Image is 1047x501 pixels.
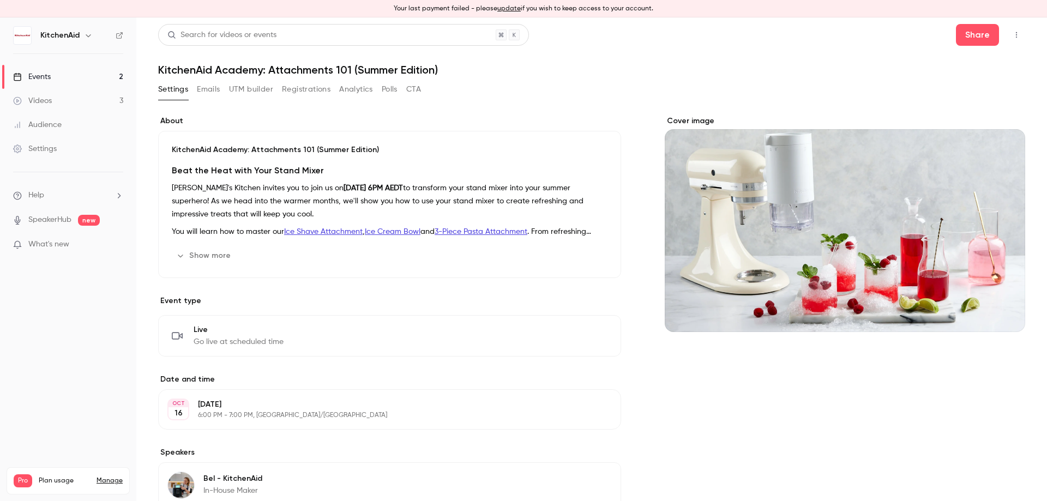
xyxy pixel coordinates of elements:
[382,81,398,98] button: Polls
[158,374,621,385] label: Date and time
[13,71,51,82] div: Events
[158,295,621,306] p: Event type
[28,190,44,201] span: Help
[198,411,563,420] p: 6:00 PM - 7:00 PM, [GEOGRAPHIC_DATA]/[GEOGRAPHIC_DATA]
[172,144,607,155] p: KitchenAid Academy: Attachments 101 (Summer Edition)
[13,143,57,154] div: Settings
[365,228,420,236] a: Ice Cream Bowl
[344,184,403,192] strong: [DATE] 6PM AEDT
[158,63,1025,76] h1: KitchenAid Academy: Attachments 101 (Summer Edition)
[97,476,123,485] a: Manage
[167,29,276,41] div: Search for videos or events
[78,215,100,226] span: new
[28,239,69,250] span: What's new
[169,400,188,407] div: OCT
[956,24,999,46] button: Share
[13,119,62,130] div: Audience
[14,27,31,44] img: KitchenAid
[172,165,324,176] strong: Beat the Heat with Your Stand Mixer
[194,336,284,347] span: Go live at scheduled time
[28,214,71,226] a: SpeakerHub
[39,476,90,485] span: Plan usage
[203,485,262,496] p: In-House Maker
[110,240,123,250] iframe: Noticeable Trigger
[40,30,80,41] h6: KitchenAid
[158,447,621,458] label: Speakers
[284,228,363,236] a: Ice Shave Attachment
[198,399,563,410] p: [DATE]
[158,81,188,98] button: Settings
[158,116,621,126] label: About
[194,324,284,335] span: Live
[13,190,123,201] li: help-dropdown-opener
[229,81,273,98] button: UTM builder
[14,474,32,487] span: Pro
[497,4,521,14] button: update
[168,472,194,498] img: Bel - KitchenAid
[13,95,52,106] div: Videos
[197,81,220,98] button: Emails
[339,81,373,98] button: Analytics
[665,116,1025,332] section: Cover image
[172,247,237,264] button: Show more
[172,182,607,221] p: [PERSON_NAME]'s Kitchen invites you to join us on to transform your stand mixer into your summer ...
[174,408,183,419] p: 16
[203,473,262,484] p: Bel - KitchenAid
[406,81,421,98] button: CTA
[172,225,607,238] p: You will learn how to master our , and . From refreshing desserts to a light, homemade pasta dish...
[435,228,527,236] a: 3-Piece Pasta Attachment
[282,81,330,98] button: Registrations
[665,116,1025,126] label: Cover image
[394,4,653,14] p: Your last payment failed - please if you wish to keep access to your account.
